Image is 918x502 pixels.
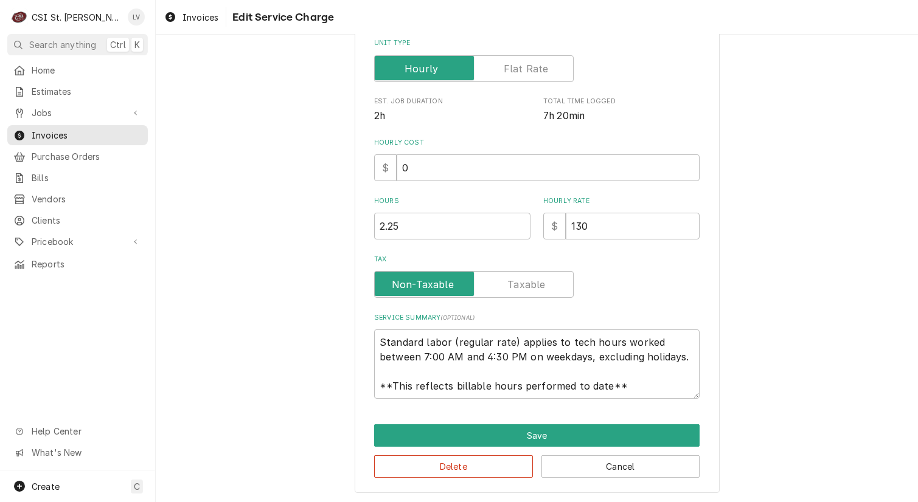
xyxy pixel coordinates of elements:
[7,254,148,274] a: Reports
[543,97,700,106] span: Total Time Logged
[7,168,148,188] a: Bills
[32,258,142,270] span: Reports
[374,455,533,478] button: Delete
[32,85,142,98] span: Estimates
[7,103,148,123] a: Go to Jobs
[374,138,700,148] label: Hourly Cost
[32,129,142,142] span: Invoices
[543,97,700,123] div: Total Time Logged
[134,480,140,493] span: C
[29,38,96,51] span: Search anything
[32,106,123,119] span: Jobs
[374,196,530,239] div: [object Object]
[543,196,700,206] label: Hourly Rate
[32,171,142,184] span: Bills
[7,210,148,230] a: Clients
[374,255,700,298] div: Tax
[374,38,700,48] label: Unit Type
[374,196,530,206] label: Hours
[159,7,223,27] a: Invoices
[7,232,148,252] a: Go to Pricebook
[7,125,148,145] a: Invoices
[374,110,385,122] span: 2h
[374,97,530,106] span: Est. Job Duration
[374,313,700,323] label: Service Summary
[32,64,142,77] span: Home
[7,60,148,80] a: Home
[134,38,140,51] span: K
[128,9,145,26] div: Lisa Vestal's Avatar
[7,421,148,441] a: Go to Help Center
[32,11,121,24] div: CSI St. [PERSON_NAME]
[374,424,700,447] div: Button Group Row
[128,9,145,26] div: LV
[541,455,700,478] button: Cancel
[7,81,148,101] a: Estimates
[32,214,142,227] span: Clients
[374,424,700,478] div: Button Group
[543,213,566,239] div: $
[374,109,530,123] span: Est. Job Duration
[440,314,475,321] span: ( optional )
[7,442,148,462] a: Go to What's New
[7,189,148,209] a: Vendors
[374,329,700,399] textarea: Standard labor (regular rate) applies to tech hours worked between 7:00 AM and 4:30 PM on weekday...
[110,38,126,51] span: Ctrl
[32,481,60,492] span: Create
[374,424,700,447] button: Save
[32,446,141,459] span: What's New
[543,110,585,122] span: 7h 20min
[32,425,141,438] span: Help Center
[374,447,700,478] div: Button Group Row
[374,154,397,181] div: $
[32,150,142,163] span: Purchase Orders
[374,313,700,399] div: Service Summary
[229,9,334,26] span: Edit Service Charge
[11,9,28,26] div: CSI St. Louis's Avatar
[7,146,148,167] a: Purchase Orders
[32,193,142,205] span: Vendors
[11,9,28,26] div: C
[374,38,700,81] div: Unit Type
[543,109,700,123] span: Total Time Logged
[374,97,530,123] div: Est. Job Duration
[183,11,218,24] span: Invoices
[374,255,700,264] label: Tax
[7,34,148,55] button: Search anythingCtrlK
[374,138,700,181] div: Hourly Cost
[543,196,700,239] div: [object Object]
[32,235,123,248] span: Pricebook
